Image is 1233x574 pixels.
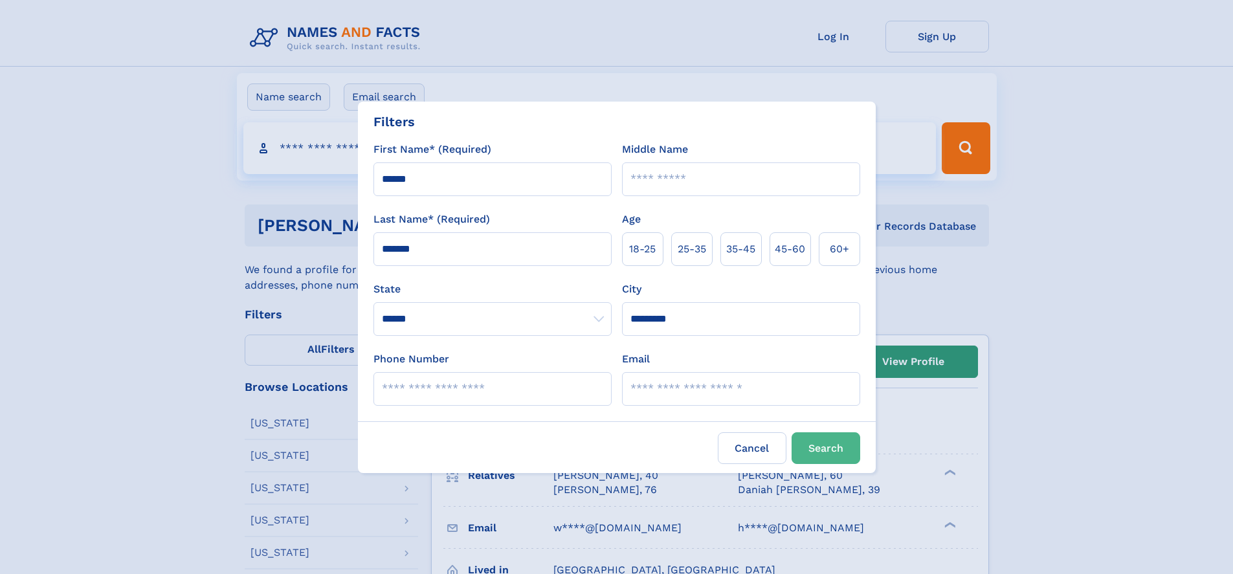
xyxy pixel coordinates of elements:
[622,281,641,297] label: City
[622,351,650,367] label: Email
[622,142,688,157] label: Middle Name
[792,432,860,464] button: Search
[373,212,490,227] label: Last Name* (Required)
[622,212,641,227] label: Age
[775,241,805,257] span: 45‑60
[373,351,449,367] label: Phone Number
[373,281,612,297] label: State
[726,241,755,257] span: 35‑45
[373,112,415,131] div: Filters
[718,432,786,464] label: Cancel
[629,241,656,257] span: 18‑25
[373,142,491,157] label: First Name* (Required)
[830,241,849,257] span: 60+
[678,241,706,257] span: 25‑35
